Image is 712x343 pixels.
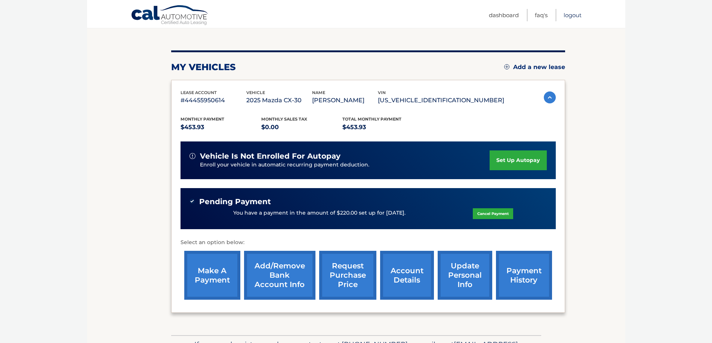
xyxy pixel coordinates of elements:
[233,209,406,217] p: You have a payment in the amount of $220.00 set up for [DATE].
[490,150,546,170] a: set up autopay
[312,95,378,106] p: [PERSON_NAME]
[544,91,556,103] img: accordion-active.svg
[181,116,224,122] span: Monthly Payment
[473,208,513,219] a: Cancel Payment
[131,5,209,26] a: Cal Automotive
[319,251,376,300] a: request purchase price
[246,90,265,95] span: vehicle
[184,251,240,300] a: make a payment
[378,90,386,95] span: vin
[496,251,552,300] a: payment history
[438,251,492,300] a: update personal info
[181,95,246,106] p: #44455950614
[489,9,519,21] a: Dashboard
[199,197,271,206] span: Pending Payment
[342,116,401,122] span: Total Monthly Payment
[312,90,325,95] span: name
[261,116,307,122] span: Monthly sales Tax
[189,199,195,204] img: check-green.svg
[200,152,340,161] span: vehicle is not enrolled for autopay
[200,161,490,169] p: Enroll your vehicle in automatic recurring payment deduction.
[181,90,217,95] span: lease account
[504,64,509,69] img: add.svg
[171,62,236,73] h2: my vehicles
[564,9,582,21] a: Logout
[378,95,504,106] p: [US_VEHICLE_IDENTIFICATION_NUMBER]
[504,63,565,71] a: Add a new lease
[244,251,315,300] a: Add/Remove bank account info
[181,238,556,247] p: Select an option below:
[342,122,423,132] p: $453.93
[246,95,312,106] p: 2025 Mazda CX-30
[181,122,262,132] p: $453.93
[261,122,342,132] p: $0.00
[189,153,195,159] img: alert-white.svg
[380,251,434,300] a: account details
[535,9,548,21] a: FAQ's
